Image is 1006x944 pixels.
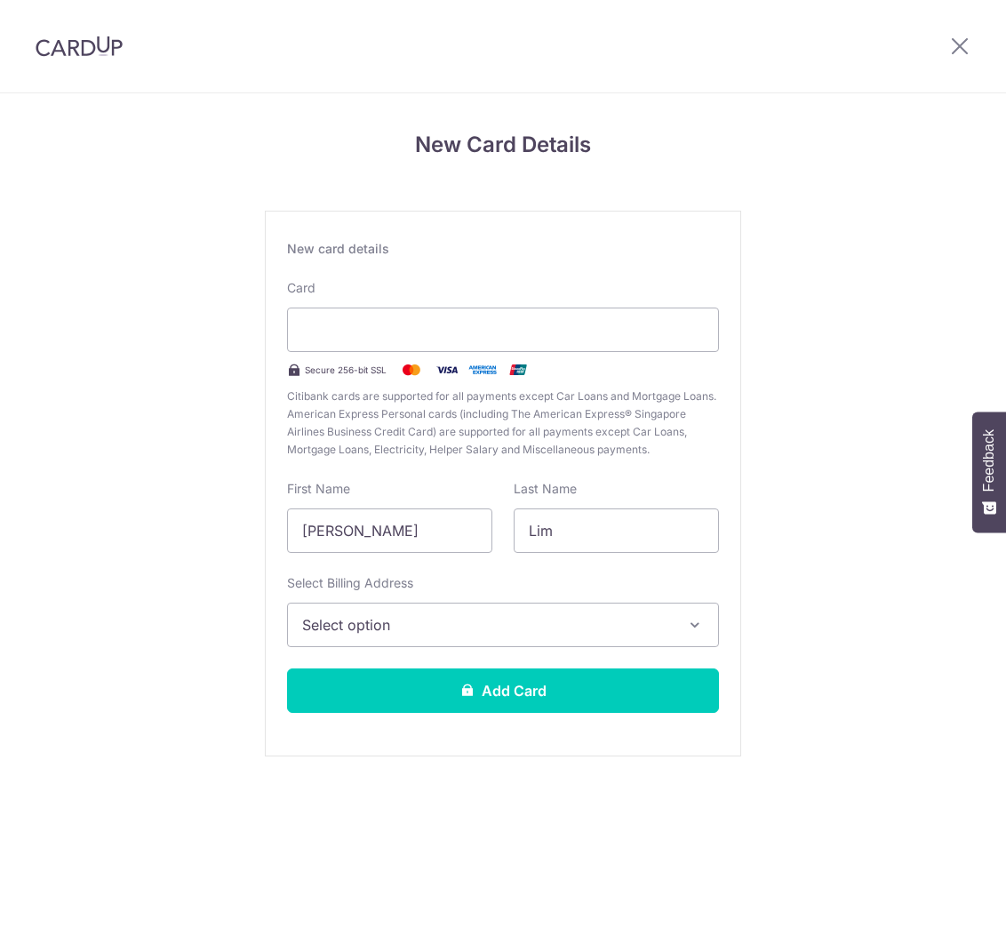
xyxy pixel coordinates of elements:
[302,614,672,636] span: Select option
[36,36,123,57] img: CardUp
[287,508,492,553] input: Cardholder First Name
[287,603,719,647] button: Select option
[972,412,1006,532] button: Feedback - Show survey
[287,279,315,297] label: Card
[287,574,413,592] label: Select Billing Address
[305,363,387,377] span: Secure 256-bit SSL
[500,359,536,380] img: .alt.unionpay
[287,388,719,459] span: Citibank cards are supported for all payments except Car Loans and Mortgage Loans. American Expre...
[514,508,719,553] input: Cardholder Last Name
[429,359,465,380] img: Visa
[394,359,429,380] img: Mastercard
[465,359,500,380] img: .alt.amex
[302,319,704,340] iframe: Secure card payment input frame
[891,891,988,935] iframe: Opens a widget where you can find more information
[287,480,350,498] label: First Name
[287,240,719,258] div: New card details
[514,480,577,498] label: Last Name
[265,129,741,161] h4: New Card Details
[981,429,997,492] span: Feedback
[287,668,719,713] button: Add Card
